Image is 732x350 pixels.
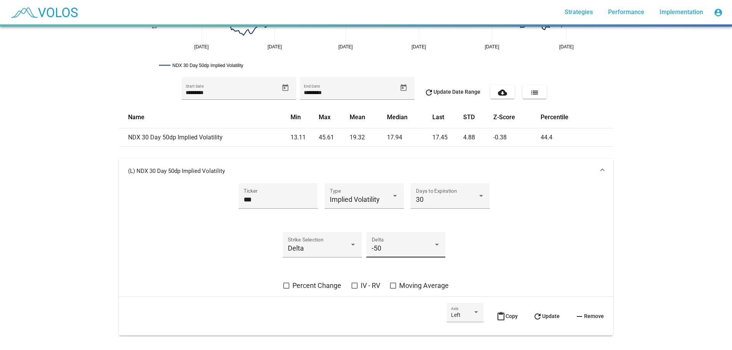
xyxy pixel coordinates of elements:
[291,113,301,121] button: Change sorting for min
[424,89,480,95] span: Update Date Range
[128,113,144,121] button: Change sorting for name
[387,128,432,147] td: 17.94
[387,113,408,121] button: Change sorting for median
[533,312,542,321] mat-icon: refresh
[372,244,381,252] span: -50
[496,313,518,319] span: Copy
[119,183,613,336] div: (L) NDX 30 Day 50dp Implied Volatility
[416,195,424,203] span: 30
[350,113,365,121] button: Change sorting for mean
[559,5,599,19] a: Strategies
[527,303,566,329] button: Update
[350,128,387,147] td: 19.32
[399,281,449,290] span: Moving Average
[291,128,319,147] td: 13.11
[530,88,539,97] mat-icon: list
[463,113,475,121] button: Change sorting for std
[292,281,341,290] span: Percent Change
[493,128,541,147] td: -0.38
[541,128,613,147] td: 44.4
[6,3,82,22] img: blue_transparent.png
[498,88,507,97] mat-icon: cloud_download
[660,8,703,16] span: Implementation
[490,303,524,329] button: Copy
[608,8,644,16] span: Performance
[565,8,593,16] span: Strategies
[424,88,433,97] mat-icon: refresh
[119,128,291,147] td: NDX 30 Day 50dp Implied Volatility
[575,312,584,321] mat-icon: remove
[119,159,613,183] mat-expansion-panel-header: (L) NDX 30 Day 50dp Implied Volatility
[319,128,350,147] td: 45.61
[569,303,610,329] button: Remove
[432,128,463,147] td: 17.45
[575,313,604,319] span: Remove
[493,113,515,121] button: Change sorting for z_score
[653,5,709,19] a: Implementation
[533,313,560,319] span: Update
[463,128,493,147] td: 4.88
[496,312,506,321] mat-icon: content_paste
[397,81,410,94] button: Open calendar
[714,8,723,17] mat-icon: account_circle
[451,312,461,318] span: Left
[319,113,331,121] button: Change sorting for max
[541,113,568,121] button: Change sorting for percentile
[128,167,595,175] mat-panel-title: (L) NDX 30 Day 50dp Implied Volatility
[279,81,292,94] button: Open calendar
[418,85,486,99] button: Update Date Range
[361,281,380,290] span: IV - RV
[288,244,304,252] span: Delta
[330,195,380,203] span: Implied Volatility
[602,5,650,19] a: Performance
[432,113,444,121] button: Change sorting for last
